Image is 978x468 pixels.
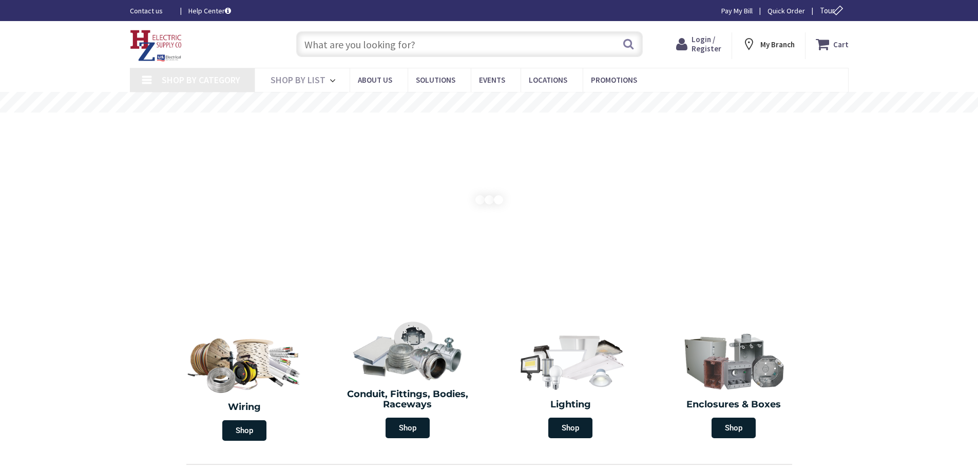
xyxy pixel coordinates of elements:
[492,326,650,443] a: Lighting Shop
[399,97,581,108] rs-layer: Free Same Day Pickup at 8 Locations
[548,418,592,438] span: Shop
[655,326,813,443] a: Enclosures & Boxes Shop
[721,6,753,16] a: Pay My Bill
[820,6,846,15] span: Tour
[768,6,805,16] a: Quick Order
[760,40,795,49] strong: My Branch
[591,75,637,85] span: Promotions
[833,35,849,53] strong: Cart
[386,418,430,438] span: Shop
[168,402,321,413] h2: Wiring
[529,75,567,85] span: Locations
[358,75,392,85] span: About Us
[163,326,327,446] a: Wiring Shop
[479,75,505,85] span: Events
[162,74,240,86] span: Shop By Category
[712,418,756,438] span: Shop
[742,35,795,53] div: My Branch
[130,30,182,62] img: HZ Electric Supply
[660,400,808,410] h2: Enclosures & Boxes
[816,35,849,53] a: Cart
[416,75,455,85] span: Solutions
[692,34,721,53] span: Login / Register
[497,400,645,410] h2: Lighting
[676,35,721,53] a: Login / Register
[329,315,487,443] a: Conduit, Fittings, Bodies, Raceways Shop
[188,6,231,16] a: Help Center
[130,6,172,16] a: Contact us
[271,74,325,86] span: Shop By List
[296,31,643,57] input: What are you looking for?
[222,420,266,441] span: Shop
[334,389,482,410] h2: Conduit, Fittings, Bodies, Raceways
